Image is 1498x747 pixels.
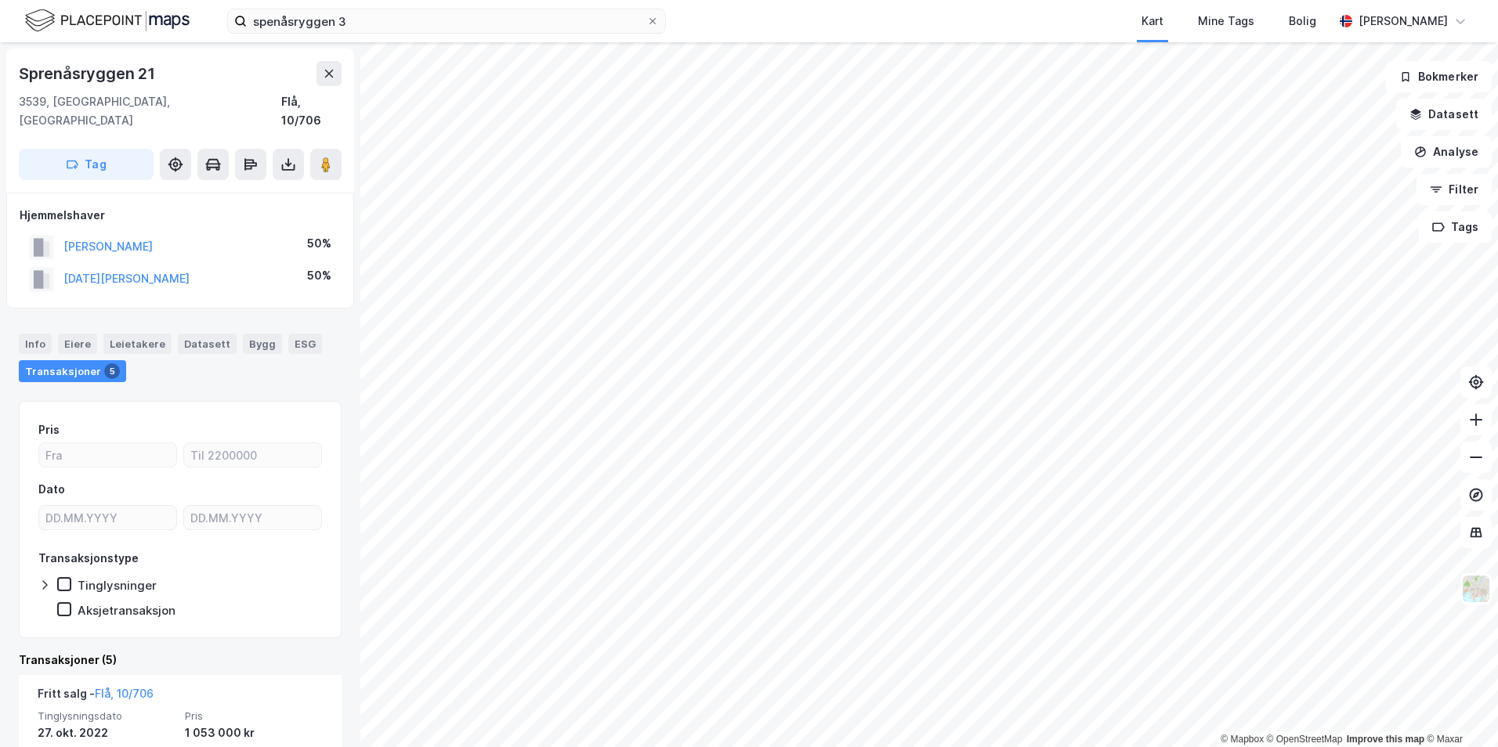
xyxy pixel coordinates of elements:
[243,334,282,354] div: Bygg
[1289,12,1316,31] div: Bolig
[1386,61,1492,92] button: Bokmerker
[25,7,190,34] img: logo.f888ab2527a4732fd821a326f86c7f29.svg
[19,651,342,669] div: Transaksjoner (5)
[78,578,157,593] div: Tinglysninger
[307,234,331,253] div: 50%
[39,443,176,467] input: Fra
[1417,174,1492,205] button: Filter
[1359,12,1448,31] div: [PERSON_NAME]
[19,61,158,86] div: Sprenåsryggen 21
[185,724,323,742] div: 1 053 000 kr
[1419,211,1492,243] button: Tags
[1420,672,1498,747] div: Kontrollprogram for chat
[1221,734,1264,745] a: Mapbox
[19,92,281,130] div: 3539, [GEOGRAPHIC_DATA], [GEOGRAPHIC_DATA]
[39,506,176,529] input: DD.MM.YYYY
[1396,99,1492,130] button: Datasett
[281,92,342,130] div: Flå, 10/706
[38,724,175,742] div: 27. okt. 2022
[1198,12,1254,31] div: Mine Tags
[38,480,65,499] div: Dato
[38,549,139,568] div: Transaksjonstype
[103,334,172,354] div: Leietakere
[19,360,126,382] div: Transaksjoner
[307,266,331,285] div: 50%
[184,443,321,467] input: Til 2200000
[185,709,323,723] span: Pris
[38,709,175,723] span: Tinglysningsdato
[1267,734,1343,745] a: OpenStreetMap
[38,420,60,439] div: Pris
[1401,136,1492,168] button: Analyse
[1142,12,1163,31] div: Kart
[1461,574,1491,604] img: Z
[19,149,154,180] button: Tag
[38,684,154,709] div: Fritt salg -
[104,363,120,379] div: 5
[78,603,175,618] div: Aksjetransaksjon
[247,9,646,33] input: Søk på adresse, matrikkel, gårdeiere, leietakere eller personer
[288,334,322,354] div: ESG
[19,334,52,354] div: Info
[184,506,321,529] input: DD.MM.YYYY
[58,334,97,354] div: Eiere
[95,687,154,700] a: Flå, 10/706
[178,334,237,354] div: Datasett
[1420,672,1498,747] iframe: Chat Widget
[1347,734,1424,745] a: Improve this map
[20,206,341,225] div: Hjemmelshaver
